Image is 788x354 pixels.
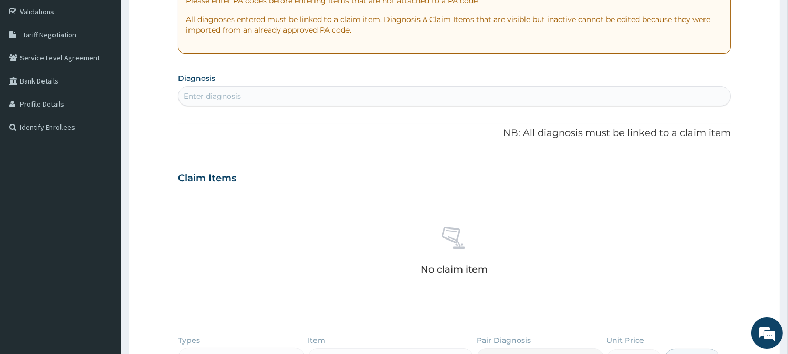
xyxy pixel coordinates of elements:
[19,53,43,79] img: d_794563401_company_1708531726252_794563401
[61,109,145,215] span: We're online!
[5,240,200,276] textarea: Type your message and hit 'Enter'
[178,173,236,184] h3: Claim Items
[23,30,76,39] span: Tariff Negotiation
[186,14,723,35] p: All diagnoses entered must be linked to a claim item. Diagnosis & Claim Items that are visible bu...
[55,59,176,72] div: Chat with us now
[184,91,241,101] div: Enter diagnosis
[172,5,197,30] div: Minimize live chat window
[178,73,215,84] label: Diagnosis
[178,127,731,140] p: NB: All diagnosis must be linked to a claim item
[421,264,488,275] p: No claim item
